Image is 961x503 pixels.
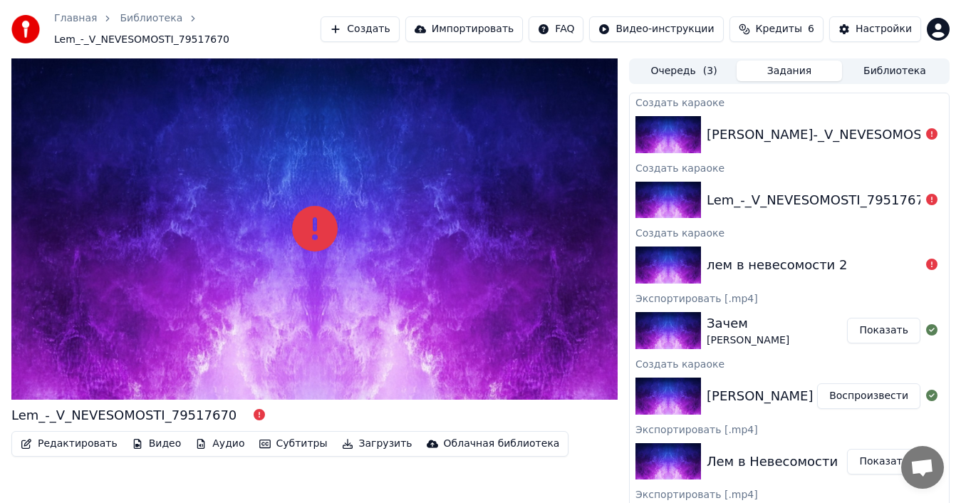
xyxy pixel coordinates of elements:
[707,386,857,406] div: [PERSON_NAME] зачем
[321,16,399,42] button: Создать
[11,405,237,425] div: Lem_-_V_NEVESOMOSTI_79517670
[11,15,40,43] img: youka
[817,383,920,409] button: Воспроизвести
[737,61,842,81] button: Задания
[901,446,944,489] div: Открытый чат
[189,434,250,454] button: Аудио
[630,355,949,372] div: Создать караоке
[829,16,921,42] button: Настройки
[707,333,789,348] div: [PERSON_NAME]
[707,313,789,333] div: Зачем
[703,64,717,78] span: ( 3 )
[842,61,947,81] button: Библиотека
[405,16,524,42] button: Импортировать
[847,318,920,343] button: Показать
[856,22,912,36] div: Настройки
[120,11,182,26] a: Библиотека
[589,16,723,42] button: Видео-инструкции
[15,434,123,454] button: Редактировать
[847,449,920,475] button: Показать
[54,33,229,47] span: Lem_-_V_NEVESOMOSTI_79517670
[54,11,321,47] nav: breadcrumb
[756,22,802,36] span: Кредиты
[529,16,583,42] button: FAQ
[707,255,848,275] div: лем в невесомости 2
[630,289,949,306] div: Экспортировать [.mp4]
[630,420,949,437] div: Экспортировать [.mp4]
[707,190,932,210] div: Lem_-_V_NEVESOMOSTI_79517670
[631,61,737,81] button: Очередь
[630,485,949,502] div: Экспортировать [.mp4]
[630,159,949,176] div: Создать караоке
[630,93,949,110] div: Создать караоке
[729,16,824,42] button: Кредиты6
[54,11,97,26] a: Главная
[707,452,838,472] div: Лем в Невесомости
[444,437,560,451] div: Облачная библиотека
[254,434,333,454] button: Субтитры
[808,22,814,36] span: 6
[336,434,418,454] button: Загрузить
[630,224,949,241] div: Создать караоке
[126,434,187,454] button: Видео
